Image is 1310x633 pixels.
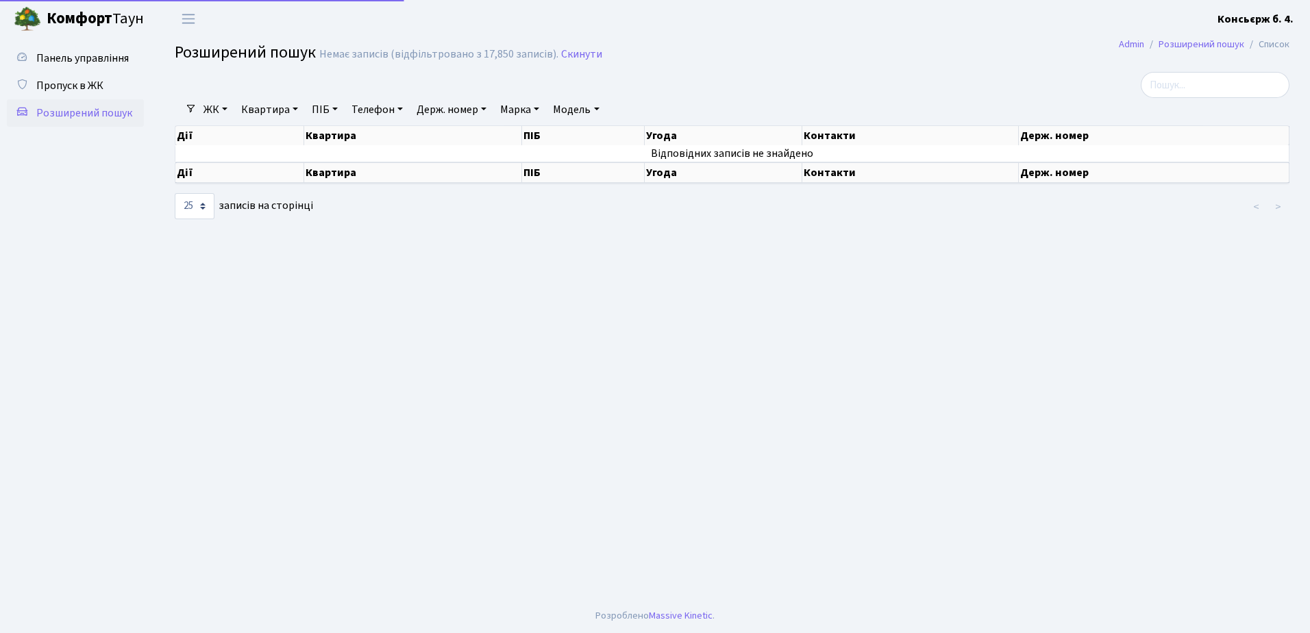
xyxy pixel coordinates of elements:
[1159,37,1244,51] a: Розширений пошук
[1019,162,1289,183] th: Держ. номер
[7,45,144,72] a: Панель управління
[1244,37,1289,52] li: Список
[522,126,645,145] th: ПІБ
[175,40,316,64] span: Розширений пошук
[645,126,802,145] th: Угода
[645,162,802,183] th: Угода
[304,126,522,145] th: Квартира
[802,126,1019,145] th: Контакти
[547,98,604,121] a: Модель
[36,105,132,121] span: Розширений пошук
[7,99,144,127] a: Розширений пошук
[175,145,1289,162] td: Відповідних записів не знайдено
[411,98,492,121] a: Держ. номер
[236,98,304,121] a: Квартира
[1218,12,1294,27] b: Консьєрж б. 4.
[198,98,233,121] a: ЖК
[7,72,144,99] a: Пропуск в ЖК
[36,78,103,93] span: Пропуск в ЖК
[304,162,522,183] th: Квартира
[1019,126,1289,145] th: Держ. номер
[47,8,112,29] b: Комфорт
[522,162,645,183] th: ПІБ
[175,193,313,219] label: записів на сторінці
[649,608,713,623] a: Massive Kinetic
[1218,11,1294,27] a: Консьєрж б. 4.
[595,608,715,623] div: Розроблено .
[1119,37,1144,51] a: Admin
[175,126,304,145] th: Дії
[171,8,206,30] button: Переключити навігацію
[1141,72,1289,98] input: Пошук...
[306,98,343,121] a: ПІБ
[1098,30,1310,59] nav: breadcrumb
[495,98,545,121] a: Марка
[346,98,408,121] a: Телефон
[36,51,129,66] span: Панель управління
[175,162,304,183] th: Дії
[175,193,214,219] select: записів на сторінці
[47,8,144,31] span: Таун
[561,48,602,61] a: Скинути
[14,5,41,33] img: logo.png
[802,162,1019,183] th: Контакти
[319,48,558,61] div: Немає записів (відфільтровано з 17,850 записів).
